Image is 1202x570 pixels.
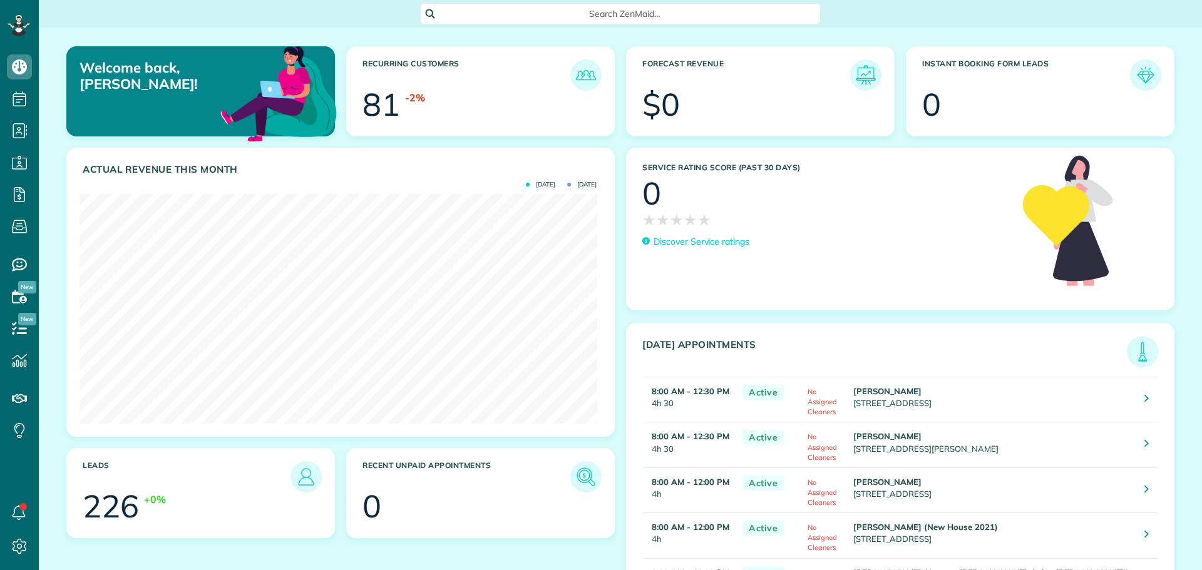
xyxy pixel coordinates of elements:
td: 4h [642,513,736,558]
td: 4h [642,467,736,512]
span: Active [742,476,784,491]
p: Welcome back, [PERSON_NAME]! [80,59,249,93]
h3: Actual Revenue this month [83,164,602,175]
span: ★ [656,209,670,231]
span: Active [742,385,784,400]
span: New [18,313,36,325]
strong: 8:00 AM - 12:30 PM [652,386,729,396]
strong: 8:00 AM - 12:00 PM [652,522,729,532]
h3: Recent unpaid appointments [362,461,570,492]
td: 4h 30 [642,377,736,422]
span: ★ [642,209,656,231]
span: Active [742,430,784,445]
strong: 8:00 AM - 12:00 PM [652,477,729,487]
span: ★ [670,209,684,231]
img: icon_unpaid_appointments-47b8ce3997adf2238b356f14209ab4cced10bd1f174958f3ca8f1d0dd7fffeee.png [573,464,598,489]
strong: [PERSON_NAME] [853,477,922,487]
strong: [PERSON_NAME] [853,431,922,441]
td: [STREET_ADDRESS][PERSON_NAME] [850,422,1135,467]
td: [STREET_ADDRESS] [850,467,1135,512]
img: icon_todays_appointments-901f7ab196bb0bea1936b74009e4eb5ffbc2d2711fa7634e0d609ed5ef32b18b.png [1130,339,1155,364]
img: dashboard_welcome-42a62b7d889689a78055ac9021e634bf52bae3f8056760290aed330b23ab8690.png [218,32,339,153]
p: Discover Service ratings [654,235,749,248]
span: ★ [697,209,711,231]
div: -2% [405,91,425,105]
h3: [DATE] Appointments [642,339,1127,367]
td: [STREET_ADDRESS] [850,377,1135,422]
h3: Instant Booking Form Leads [922,59,1130,91]
a: Discover Service ratings [642,235,749,248]
strong: [PERSON_NAME] (New House 2021) [853,522,998,532]
strong: 8:00 AM - 12:30 PM [652,431,729,441]
img: icon_recurring_customers-cf858462ba22bcd05b5a5880d41d6543d210077de5bb9ebc9590e49fd87d84ed.png [573,63,598,88]
span: No Assigned Cleaners [808,432,837,461]
img: icon_forecast_revenue-8c13a41c7ed35a8dcfafea3cbb826a0462acb37728057bba2d056411b612bbbe.png [853,63,878,88]
span: [DATE] [567,181,597,188]
h3: Leads [83,461,290,492]
div: 226 [83,491,139,522]
span: No Assigned Cleaners [808,478,837,507]
div: 0 [922,89,941,120]
span: No Assigned Cleaners [808,523,837,552]
div: 81 [362,89,400,120]
span: ★ [684,209,697,231]
div: +0% [144,492,166,507]
div: 0 [642,178,661,209]
span: No Assigned Cleaners [808,387,837,416]
img: icon_leads-1bed01f49abd5b7fead27621c3d59655bb73ed531f8eeb49469d10e621d6b896.png [294,464,319,489]
h3: Service Rating score (past 30 days) [642,163,1010,172]
img: icon_form_leads-04211a6a04a5b2264e4ee56bc0799ec3eb69b7e499cbb523a139df1d13a81ae0.png [1133,63,1158,88]
span: [DATE] [526,181,555,188]
div: 0 [362,491,381,522]
strong: [PERSON_NAME] [853,386,922,396]
td: [STREET_ADDRESS] [850,513,1135,558]
h3: Recurring Customers [362,59,570,91]
div: $0 [642,89,680,120]
span: New [18,281,36,293]
td: 4h 30 [642,422,736,467]
span: Active [742,521,784,536]
h3: Forecast Revenue [642,59,850,91]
